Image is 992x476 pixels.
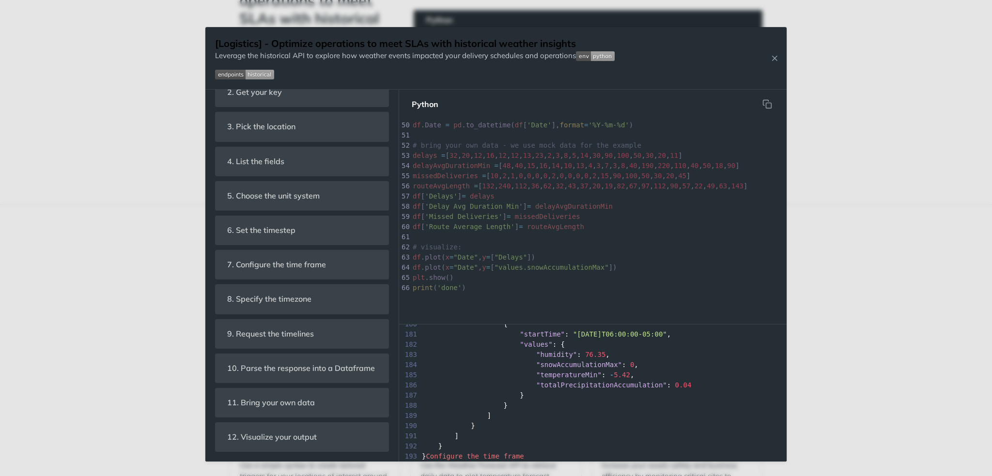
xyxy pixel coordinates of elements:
[437,284,462,292] span: 'done'
[413,263,617,271] span: . ( , [ ])
[404,94,446,114] button: Python
[585,351,605,358] span: 76.35
[670,182,678,190] span: 90
[527,162,535,169] span: 15
[490,172,498,180] span: 10
[413,182,748,190] span: [ , , , , , , , , , , , , , , , , , , , ]
[498,152,507,159] span: 12
[413,192,495,200] span: [ ]
[399,431,420,441] span: 191
[399,370,787,380] div: : ,
[399,329,420,339] span: 181
[547,152,551,159] span: 2
[580,182,589,190] span: 37
[399,151,409,161] div: 53
[413,213,421,220] span: df
[220,83,289,102] span: 2. Get your key
[630,361,634,369] span: 0
[413,172,691,180] span: [ , , , , , , , , , , , , , , , , , , , ]
[399,212,409,222] div: 59
[560,172,564,180] span: 0
[220,152,291,171] span: 4. List the fields
[629,162,637,169] span: 40
[399,130,409,140] div: 51
[215,388,389,417] section: 11. Bring your own data
[399,171,409,181] div: 55
[413,223,421,230] span: df
[399,380,420,390] span: 186
[589,162,592,169] span: 4
[613,172,621,180] span: 90
[515,121,523,129] span: df
[399,201,409,212] div: 58
[399,400,420,411] span: 188
[399,441,787,451] div: }
[399,120,409,130] div: 50
[429,274,446,281] span: show
[731,182,744,190] span: 143
[215,284,389,314] section: 8. Specify the timezone
[399,350,787,360] div: : ,
[453,121,462,129] span: pd
[449,263,453,271] span: =
[399,451,420,461] span: 193
[523,152,531,159] span: 13
[413,253,535,261] span: . ( , [ ])
[399,421,787,431] div: }
[215,250,389,279] section: 7. Configure the time frame
[527,172,531,180] span: 0
[215,70,274,79] img: endpoint
[413,213,580,220] span: [ ]
[610,371,614,379] span: -
[413,263,421,271] span: df
[453,263,478,271] span: "Date"
[399,339,420,350] span: 182
[399,232,409,242] div: 61
[399,360,787,370] div: : ,
[399,421,420,431] span: 190
[515,213,580,220] span: missedDeliveries
[399,283,409,293] div: 66
[507,213,511,220] span: =
[592,152,601,159] span: 30
[399,242,409,252] div: 62
[220,428,324,446] span: 12. Visualize your output
[502,162,511,169] span: 48
[654,182,666,190] span: 112
[592,172,596,180] span: 2
[399,319,787,329] div: {
[413,284,466,292] span: ( )
[515,162,523,169] span: 40
[658,162,670,169] span: 220
[707,182,715,190] span: 49
[399,411,420,421] span: 189
[519,172,523,180] span: 0
[220,186,326,205] span: 5. Choose the unit system
[413,253,421,261] span: df
[674,162,686,169] span: 110
[682,182,691,190] span: 57
[413,274,453,281] span: . ()
[445,121,449,129] span: =
[641,162,653,169] span: 190
[399,273,409,283] div: 65
[215,77,389,107] section: 2. Get your key
[568,172,572,180] span: 0
[466,121,511,129] span: to_datetime
[413,284,433,292] span: print
[584,172,588,180] span: 0
[604,182,613,190] span: 19
[399,400,787,411] div: }
[220,255,333,274] span: 7. Configure the time frame
[675,381,692,389] span: 0.04
[462,192,465,200] span: =
[413,162,490,169] span: delayAvgDurationMin
[483,452,499,460] span: time
[425,223,514,230] span: 'Route Average Length'
[495,253,527,261] span: "Delays"
[536,371,602,379] span: "temperatureMin"
[449,253,453,261] span: =
[535,202,613,210] span: delayAvgDurationMin
[646,152,654,159] span: 30
[413,152,437,159] span: delays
